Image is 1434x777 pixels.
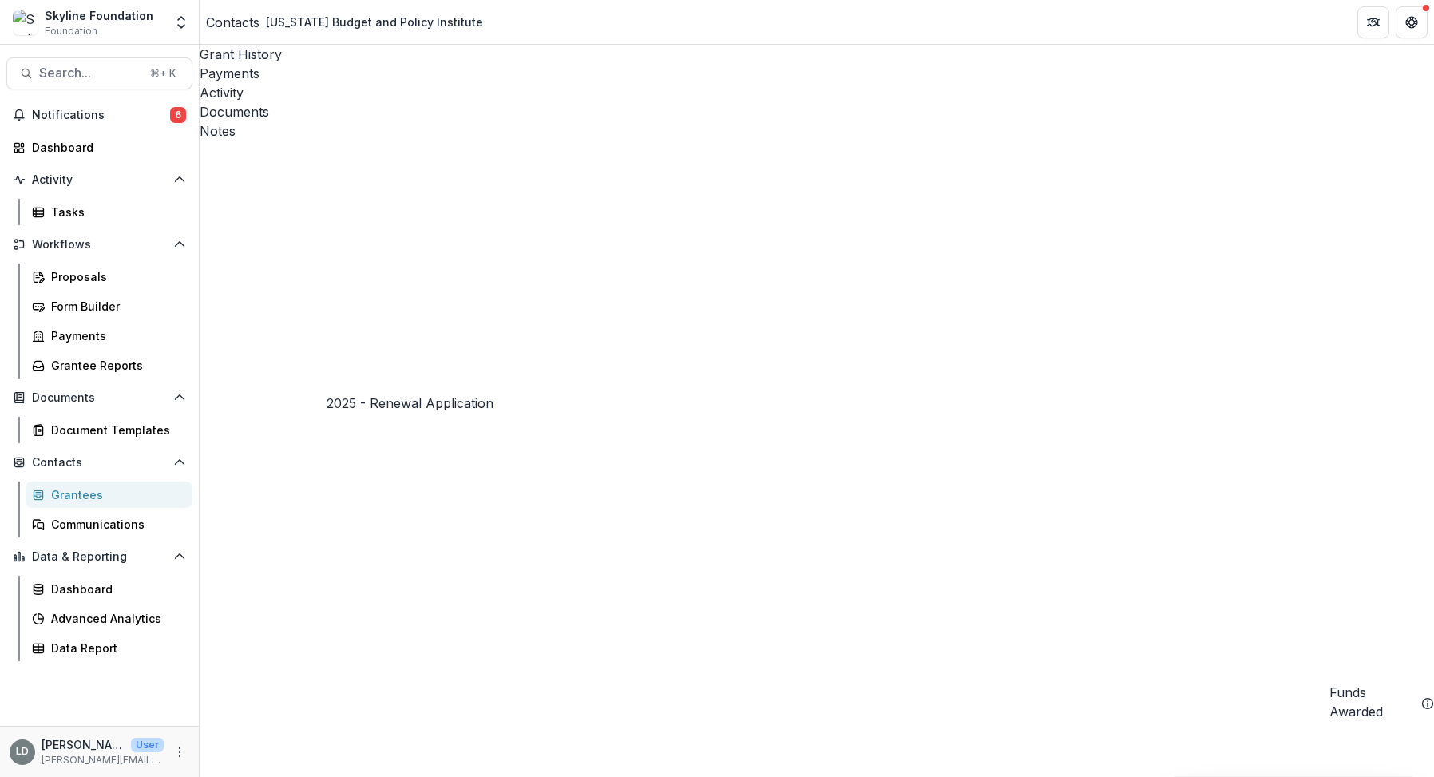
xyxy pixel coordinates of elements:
[6,57,192,89] button: Search...
[26,417,192,443] a: Document Templates
[6,232,192,257] button: Open Workflows
[26,576,192,602] a: Dashboard
[6,544,192,569] button: Open Data & Reporting
[13,10,38,35] img: Skyline Foundation
[200,121,1434,141] a: Notes
[1329,683,1415,721] h2: Funds Awarded
[6,167,192,192] button: Open Activity
[26,352,192,379] a: Grantee Reports
[26,482,192,508] a: Grantees
[6,102,192,128] button: Notifications6
[42,736,125,753] p: [PERSON_NAME]
[32,456,167,470] span: Contacts
[16,747,29,757] div: Lisa Dinh
[32,109,170,122] span: Notifications
[26,293,192,319] a: Form Builder
[39,65,141,81] span: Search...
[51,581,180,597] div: Dashboard
[45,7,153,24] div: Skyline Foundation
[51,640,180,656] div: Data Report
[170,743,189,762] button: More
[6,134,192,161] a: Dashboard
[32,238,167,252] span: Workflows
[26,511,192,537] a: Communications
[51,422,180,438] div: Document Templates
[26,605,192,632] a: Advanced Analytics
[200,64,1434,83] a: Payments
[26,264,192,290] a: Proposals
[131,738,164,752] p: User
[327,395,493,411] a: 2025 - Renewal Application
[51,486,180,503] div: Grantees
[32,550,167,564] span: Data & Reporting
[1357,6,1389,38] button: Partners
[26,323,192,349] a: Payments
[266,14,483,30] div: [US_STATE] Budget and Policy Institute
[200,45,1434,64] a: Grant History
[51,610,180,627] div: Advanced Analytics
[26,635,192,661] a: Data Report
[206,13,259,32] a: Contacts
[200,102,1434,121] a: Documents
[45,24,97,38] span: Foundation
[51,268,180,285] div: Proposals
[51,298,180,315] div: Form Builder
[200,83,1434,102] a: Activity
[51,327,180,344] div: Payments
[147,65,179,82] div: ⌘ + K
[170,107,186,123] span: 6
[6,385,192,410] button: Open Documents
[6,450,192,475] button: Open Contacts
[32,139,180,156] div: Dashboard
[51,204,180,220] div: Tasks
[170,6,192,38] button: Open entity switcher
[51,516,180,533] div: Communications
[206,10,489,34] nav: breadcrumb
[42,753,164,767] p: [PERSON_NAME][EMAIL_ADDRESS][DOMAIN_NAME]
[26,199,192,225] a: Tasks
[51,357,180,374] div: Grantee Reports
[32,391,167,405] span: Documents
[1396,6,1428,38] button: Get Help
[32,173,167,187] span: Activity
